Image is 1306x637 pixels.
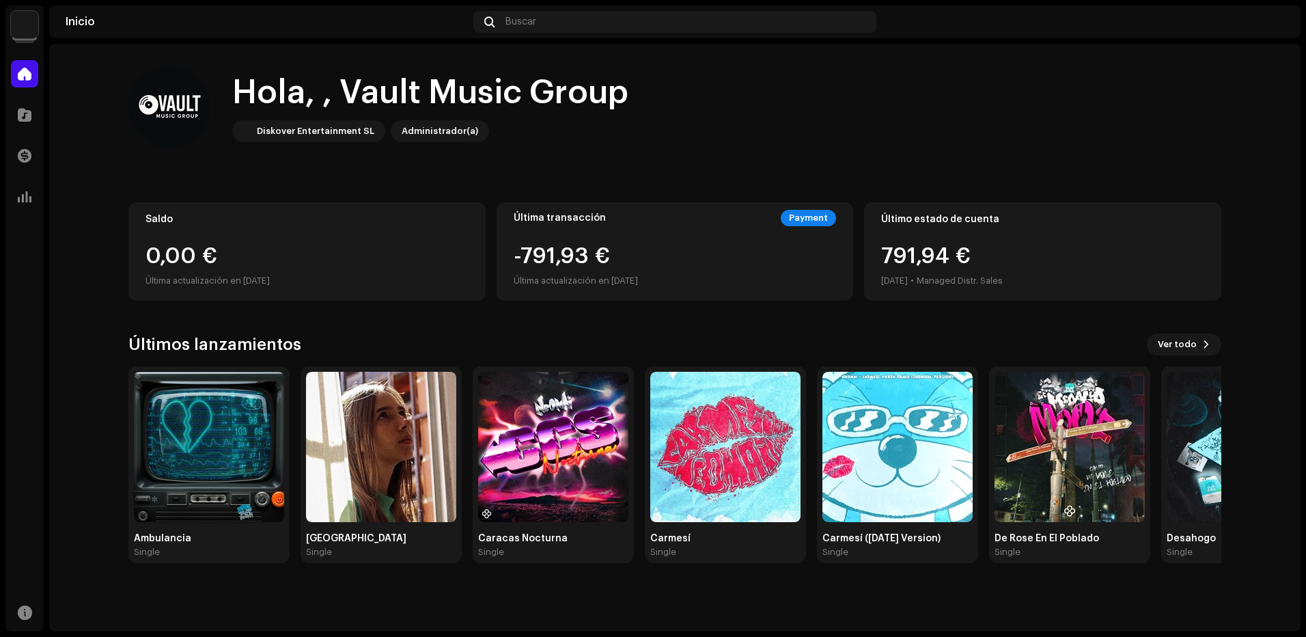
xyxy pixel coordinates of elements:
[995,372,1145,522] img: a059b040-9d27-4ece-a3d3-1429471d8696
[478,547,504,558] div: Single
[145,214,469,225] div: Saldo
[514,213,606,223] div: Última transacción
[864,202,1221,301] re-o-card-value: Último estado de cuenta
[650,372,801,522] img: 3757c308-18b3-410a-b484-faa1869a7024
[995,547,1020,558] div: Single
[917,273,1003,289] div: Managed Distr. Sales
[306,547,332,558] div: Single
[232,71,628,115] div: Hola, , Vault Music Group
[514,273,638,289] div: Última actualización en [DATE]
[134,533,284,544] div: Ambulancia
[402,123,478,139] div: Administrador(a)
[822,547,848,558] div: Single
[257,123,374,139] div: Diskover Entertainment SL
[650,547,676,558] div: Single
[881,214,1204,225] div: Último estado de cuenta
[306,533,456,544] div: [GEOGRAPHIC_DATA]
[66,16,468,27] div: Inicio
[911,273,914,289] div: •
[822,372,973,522] img: 77511861-4676-46d9-8de4-b833173e6111
[128,334,301,355] h3: Últimos lanzamientos
[306,372,456,522] img: a3beae79-c0da-42fb-849f-1263867615f3
[505,16,536,27] span: Buscar
[1147,334,1221,355] button: Ver todo
[11,11,38,38] img: 297a105e-aa6c-4183-9ff4-27133c00f2e2
[478,533,628,544] div: Caracas Nocturna
[1167,547,1193,558] div: Single
[478,372,628,522] img: 35013bc3-c5b4-4fc1-affe-77a029db0df5
[881,273,908,289] div: [DATE]
[650,533,801,544] div: Carmesí
[145,273,469,289] div: Última actualización en [DATE]
[995,533,1145,544] div: De Rose En El Poblado
[128,66,210,148] img: 3718180b-543c-409b-9d38-e6f15616a0e2
[235,123,251,139] img: 297a105e-aa6c-4183-9ff4-27133c00f2e2
[781,210,836,226] div: Payment
[1158,331,1197,358] span: Ver todo
[128,202,486,301] re-o-card-value: Saldo
[134,547,160,558] div: Single
[1262,11,1284,33] img: 3718180b-543c-409b-9d38-e6f15616a0e2
[134,372,284,522] img: 203a2158-15aa-478f-9ce1-db6f21b164e7
[822,533,973,544] div: Carmesí ([DATE] Version)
